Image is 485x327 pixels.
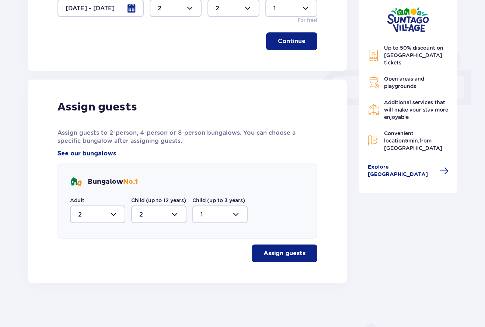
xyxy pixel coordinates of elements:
p: For free! [298,17,317,24]
span: min. [408,138,419,144]
label: Child (up to 3 years) [192,197,245,204]
button: Continue [266,32,317,50]
span: Additional services that will make your stay more enjoyable [384,99,448,120]
span: Open areas and playgrounds [384,76,424,89]
img: Suntago Village [387,7,429,32]
span: Convenient location5 from [GEOGRAPHIC_DATA] [384,130,442,151]
p: Continue [278,37,306,45]
a: Explore [GEOGRAPHIC_DATA] [368,163,449,178]
label: Adult [70,197,84,204]
p: Assign guests [264,249,306,257]
span: Up to 50% discount on [GEOGRAPHIC_DATA] tickets [384,45,443,66]
img: Restaurant Icon [368,104,380,116]
img: Icon Grill [368,77,380,88]
span: Explore [GEOGRAPHIC_DATA] [368,163,436,178]
img: Discount Icon [368,49,380,61]
label: Child (up to 12 years) [131,197,186,204]
button: Assign guests [252,245,317,262]
p: Assign guests [57,100,137,114]
p: Assign guests to 2-person, 4-person or 8-person bungalows. You can choose a specific bungalow aft... [57,129,317,145]
span: No. 1 [123,177,138,186]
img: bungalows Icon [70,176,82,188]
p: Bungalow [88,177,138,186]
a: See our bungalows [57,150,116,158]
img: Map Icon [368,135,380,147]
